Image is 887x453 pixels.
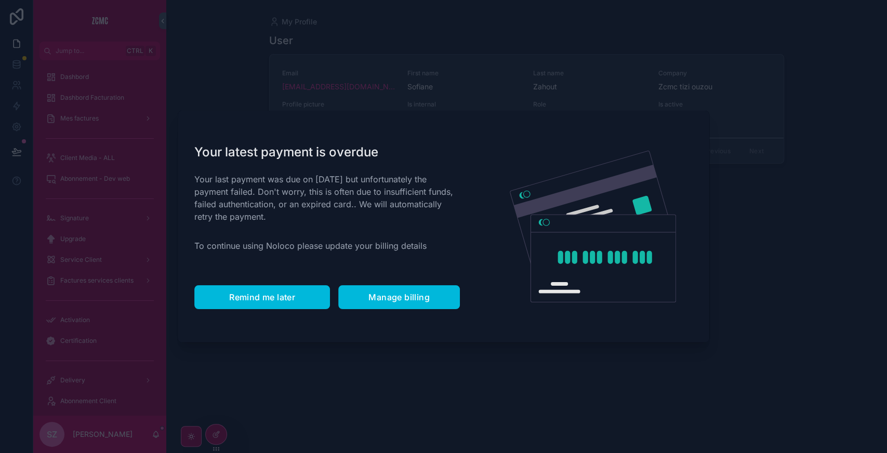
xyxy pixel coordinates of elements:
[338,285,460,309] button: Manage billing
[229,292,295,302] span: Remind me later
[194,285,330,309] button: Remind me later
[368,292,430,302] span: Manage billing
[194,144,460,161] h1: Your latest payment is overdue
[510,151,676,302] img: Credit card illustration
[194,173,460,223] p: Your last payment was due on [DATE] but unfortunately the payment failed. Don't worry, this is of...
[194,239,460,252] p: To continue using Noloco please update your billing details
